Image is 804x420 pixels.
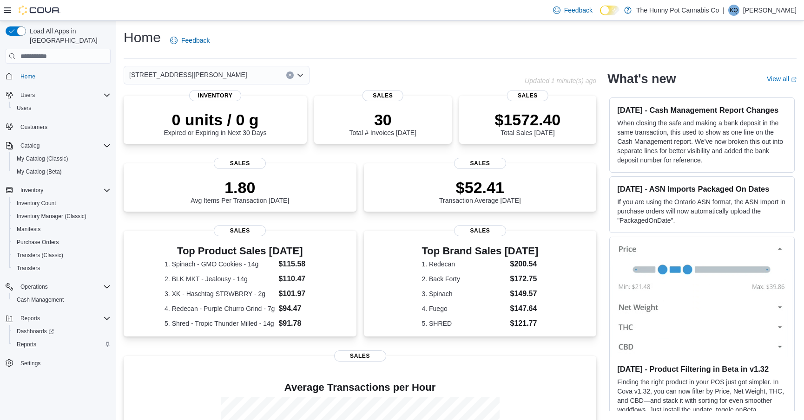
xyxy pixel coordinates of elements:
dt: 4. Fuego [422,304,506,313]
p: When closing the safe and making a bank deposit in the same transaction, this used to show as one... [617,118,787,165]
button: Inventory [2,184,114,197]
button: Reports [9,338,114,351]
h4: Average Transactions per Hour [131,382,589,393]
span: Feedback [181,36,210,45]
svg: External link [791,77,797,83]
p: | [723,5,725,16]
button: Inventory Count [9,197,114,210]
div: Transaction Average [DATE] [439,178,521,204]
span: Sales [214,225,266,236]
p: 1.80 [191,178,289,197]
h3: [DATE] - Product Filtering in Beta in v1.32 [617,364,787,374]
div: Kobee Quinn [728,5,739,16]
h2: What's new [607,71,676,86]
span: Cash Management [17,296,64,304]
span: Reports [17,341,36,348]
dt: 1. Redecan [422,259,506,269]
button: Transfers [9,262,114,275]
button: Inventory Manager (Classic) [9,210,114,223]
a: Transfers [13,263,44,274]
span: Cash Management [13,294,111,305]
a: Purchase Orders [13,237,63,248]
nav: Complex example [6,65,111,394]
span: Settings [17,357,111,369]
button: Manifests [9,223,114,236]
dt: 3. XK - Haschtag STRWBRRY - 2g [165,289,275,298]
span: Transfers [13,263,111,274]
button: My Catalog (Beta) [9,165,114,178]
span: Inventory Count [13,198,111,209]
a: Feedback [166,31,213,50]
button: Purchase Orders [9,236,114,249]
a: Inventory Count [13,198,60,209]
span: Feedback [564,6,593,15]
div: Total Sales [DATE] [494,110,560,136]
span: Home [20,73,35,80]
button: Open list of options [297,71,304,79]
p: Updated 1 minute(s) ago [525,77,596,84]
h3: Top Product Sales [DATE] [165,246,315,257]
button: Clear input [286,71,294,79]
dt: 4. Redecan - Purple Churro Grind - 7g [165,304,275,313]
p: $52.41 [439,178,521,197]
span: Operations [17,281,111,292]
a: Manifests [13,224,44,235]
h3: [DATE] - Cash Management Report Changes [617,105,787,115]
dt: 2. BLK MKT - Jealousy - 14g [165,274,275,284]
dd: $101.97 [278,288,315,299]
span: Transfers (Classic) [13,250,111,261]
dd: $110.47 [278,273,315,284]
span: Users [13,103,111,114]
span: Inventory Manager (Classic) [13,211,111,222]
input: Dark Mode [600,6,619,15]
dt: 3. Spinach [422,289,506,298]
img: Cova [19,6,60,15]
span: Operations [20,283,48,291]
a: Cash Management [13,294,67,305]
button: Operations [2,280,114,293]
span: Transfers (Classic) [17,252,63,259]
button: Operations [17,281,52,292]
span: Customers [20,123,47,131]
span: Dashboards [17,328,54,335]
button: My Catalog (Classic) [9,152,114,165]
a: Transfers (Classic) [13,250,67,261]
dd: $91.78 [278,318,315,329]
a: Dashboards [9,325,114,338]
button: Users [2,89,114,102]
span: Users [17,90,111,101]
span: [STREET_ADDRESS][PERSON_NAME] [129,69,247,80]
span: Home [17,70,111,82]
div: Total # Invoices [DATE] [349,110,416,136]
span: Catalog [20,142,40,149]
h1: Home [124,28,161,47]
span: Sales [214,158,266,169]
a: Dashboards [13,326,58,337]
p: $1572.40 [494,110,560,129]
dt: 2. Back Forty [422,274,506,284]
h3: [DATE] - ASN Imports Packaged On Dates [617,184,787,194]
button: Customers [2,120,114,134]
a: My Catalog (Classic) [13,153,72,164]
span: Transfers [17,265,40,272]
a: Users [13,103,35,114]
span: Customers [17,121,111,133]
span: My Catalog (Beta) [13,166,111,177]
div: Avg Items Per Transaction [DATE] [191,178,289,204]
button: Cash Management [9,293,114,306]
span: Settings [20,360,40,367]
dd: $147.64 [510,303,539,314]
span: Inventory [20,187,43,194]
a: Feedback [549,1,596,19]
dd: $200.54 [510,258,539,270]
span: Inventory [189,90,241,101]
span: Load All Apps in [GEOGRAPHIC_DATA] [26,26,111,45]
dt: 1. Spinach - GMO Cookies - 14g [165,259,275,269]
span: Sales [507,90,548,101]
p: The Hunny Pot Cannabis Co [636,5,719,16]
button: Catalog [17,140,43,151]
a: Inventory Manager (Classic) [13,211,90,222]
span: Manifests [17,226,40,233]
dd: $172.75 [510,273,539,284]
